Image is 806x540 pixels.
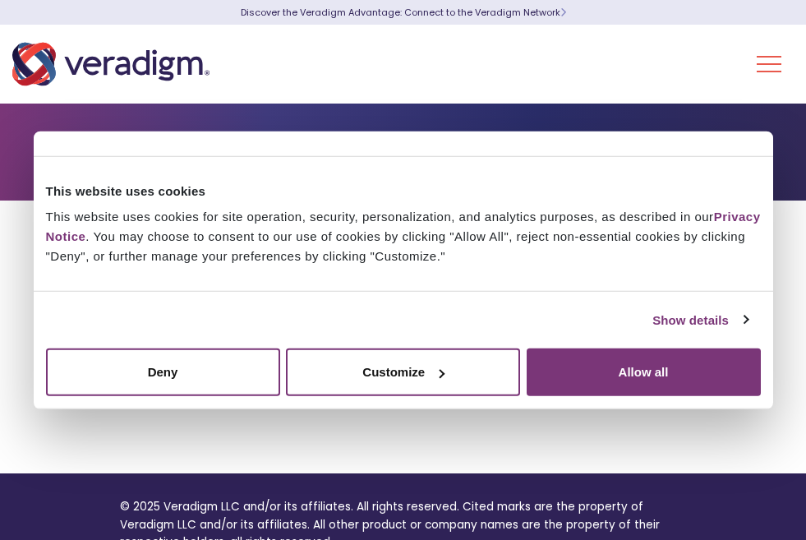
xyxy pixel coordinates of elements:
h1: Careers [120,130,687,161]
button: Deny [46,348,280,396]
div: This website uses cookies for site operation, security, personalization, and analytics purposes, ... [46,207,761,266]
button: Allow all [527,348,761,396]
img: Veradigm logo [12,37,210,91]
a: Discover the Veradigm Advantage: Connect to the Veradigm NetworkLearn More [241,6,566,19]
button: Customize [286,348,520,396]
a: Show details [652,310,748,330]
span: Learn More [560,6,566,19]
button: Toggle Navigation Menu [757,43,781,85]
div: This website uses cookies [46,181,761,201]
a: Privacy Notice [46,210,761,243]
